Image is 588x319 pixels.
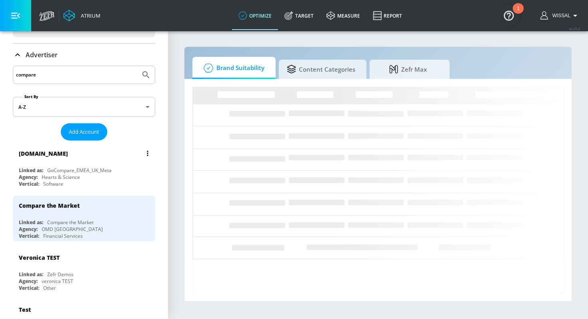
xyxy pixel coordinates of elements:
input: Search by name [16,70,137,80]
div: Agency: [19,174,38,181]
div: Test [19,306,31,313]
span: login as: wissal.elhaddaoui@zefr.com [549,13,570,18]
div: Financial Services [43,233,83,239]
div: 1 [517,8,520,19]
div: OMD [GEOGRAPHIC_DATA] [42,226,103,233]
a: Atrium [63,10,100,22]
div: Agency: [19,278,38,285]
button: Wissal [540,11,580,20]
div: Veronica TEST [19,254,60,261]
span: v 4.25.4 [569,26,580,31]
div: Other [43,285,56,291]
span: Brand Suitability [200,58,264,78]
a: Target [278,1,320,30]
div: Linked as: [19,167,43,174]
button: Open Resource Center, 1 new notification [498,4,520,26]
div: Vertical: [19,181,39,187]
div: Veronica TESTLinked as:Zefr DemosAgency:veronica TESTVertical:Other [13,248,155,293]
p: Advertiser [26,50,58,59]
span: Zefr Max [378,60,438,79]
a: optimize [232,1,278,30]
div: Compare the Market [47,219,94,226]
a: measure [320,1,366,30]
span: Add Account [69,127,99,136]
div: Advertiser [13,44,155,66]
div: Compare the MarketLinked as:Compare the MarketAgency:OMD [GEOGRAPHIC_DATA]Vertical:Financial Serv... [13,196,155,241]
div: Linked as: [19,271,43,278]
label: Sort By [23,94,40,99]
span: Content Categories [287,60,355,79]
button: Add Account [61,123,107,140]
div: veronica TEST [42,278,73,285]
div: [DOMAIN_NAME]Linked as:GoCompare_EMEA_UK_MetaAgency:Hearts & ScienceVertical:Software [13,144,155,189]
div: Zefr Demos [47,271,74,278]
a: Report [366,1,408,30]
div: Vertical: [19,233,39,239]
div: Atrium [78,12,100,19]
div: Compare the Market [19,202,80,209]
div: GoCompare_EMEA_UK_Meta [47,167,112,174]
div: A-Z [13,97,155,117]
div: Vertical: [19,285,39,291]
button: Submit Search [137,66,155,84]
div: Linked as: [19,219,43,226]
div: Agency: [19,226,38,233]
div: [DOMAIN_NAME] [19,150,68,157]
div: Software [43,181,63,187]
div: Hearts & Science [42,174,80,181]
